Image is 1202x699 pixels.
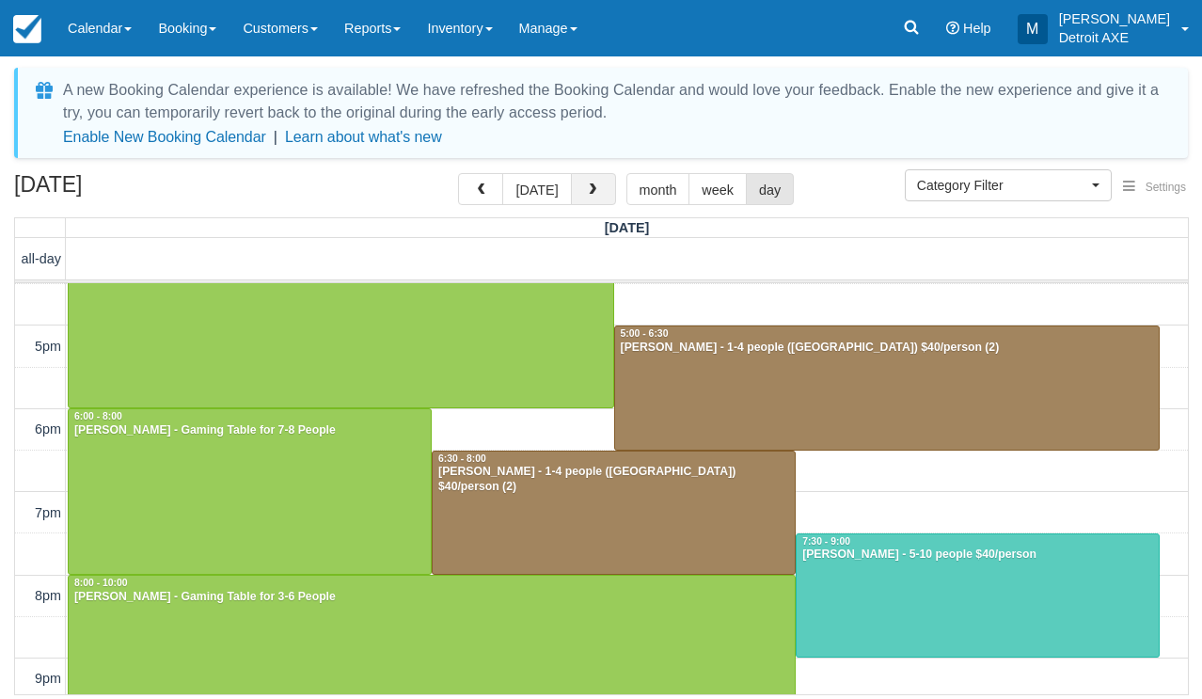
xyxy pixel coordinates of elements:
span: 8pm [35,588,61,603]
a: Learn about what's new [285,129,442,145]
button: day [746,173,794,205]
button: Category Filter [905,169,1112,201]
h2: [DATE] [14,173,252,208]
span: 6pm [35,421,61,437]
span: 6:00 - 8:00 [74,411,122,421]
div: [PERSON_NAME] - 5-10 people $40/person [801,548,1154,563]
span: 9pm [35,671,61,686]
span: Settings [1146,181,1186,194]
a: 6:30 - 8:00[PERSON_NAME] - 1-4 people ([GEOGRAPHIC_DATA]) $40/person (2) [432,451,796,576]
img: checkfront-main-nav-mini-logo.png [13,15,41,43]
div: [PERSON_NAME] - 1-4 people ([GEOGRAPHIC_DATA]) $40/person (2) [620,341,1155,356]
div: [PERSON_NAME] - 1-4 people ([GEOGRAPHIC_DATA]) $40/person (2) [437,465,790,495]
span: 7:30 - 9:00 [802,536,850,547]
span: 7pm [35,505,61,520]
span: 8:00 - 10:00 [74,578,128,588]
a: 6:00 - 8:00[PERSON_NAME] - Gaming Table for 7-8 People [68,408,432,575]
div: [PERSON_NAME] - Gaming Table for 7-8 People [73,423,426,438]
div: A new Booking Calendar experience is available! We have refreshed the Booking Calendar and would ... [63,79,1165,124]
span: 6:30 - 8:00 [438,453,486,464]
button: Settings [1112,174,1197,201]
div: [PERSON_NAME] - Gaming Table for 3-6 People [73,590,790,605]
span: 5pm [35,339,61,354]
i: Help [946,22,959,35]
span: 5:00 - 6:30 [621,328,669,339]
span: [DATE] [605,220,650,235]
a: 7:30 - 9:00[PERSON_NAME] - 5-10 people $40/person [796,533,1160,659]
span: Category Filter [917,176,1087,195]
button: [DATE] [502,173,571,205]
a: 5:00 - 6:30[PERSON_NAME] - 1-4 people ([GEOGRAPHIC_DATA]) $40/person (2) [614,326,1161,451]
p: Detroit AXE [1059,28,1170,47]
div: M [1018,14,1048,44]
span: all-day [22,251,61,266]
button: week [688,173,747,205]
span: Help [963,21,991,36]
button: Enable New Booking Calendar [63,128,266,147]
button: month [626,173,690,205]
p: [PERSON_NAME] [1059,9,1170,28]
span: | [274,129,277,145]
